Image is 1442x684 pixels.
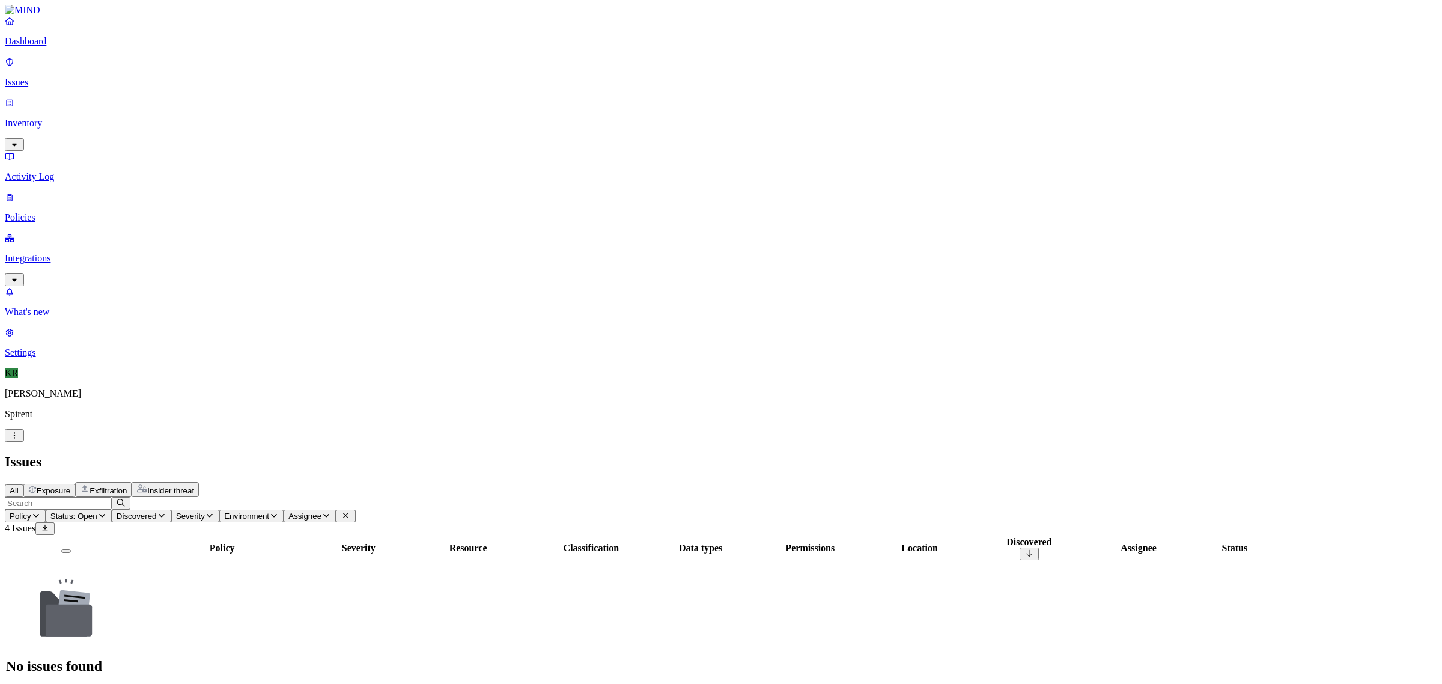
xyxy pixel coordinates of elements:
[5,171,1437,182] p: Activity Log
[128,543,316,554] div: Policy
[5,307,1437,317] p: What's new
[5,16,1437,47] a: Dashboard
[90,486,127,495] span: Exfiltration
[5,347,1437,358] p: Settings
[5,5,40,16] img: MIND
[5,388,1437,399] p: [PERSON_NAME]
[50,511,97,521] span: Status: Open
[538,543,645,554] div: Classification
[401,543,535,554] div: Resource
[147,486,194,495] span: Insider threat
[5,5,1437,16] a: MIND
[866,543,973,554] div: Location
[5,77,1437,88] p: Issues
[30,572,102,644] img: NoDocuments
[288,511,321,521] span: Assignee
[5,118,1437,129] p: Inventory
[5,151,1437,182] a: Activity Log
[5,497,111,510] input: Search
[224,511,269,521] span: Environment
[5,523,35,533] span: 4 Issues
[318,543,398,554] div: Severity
[5,454,1437,470] h2: Issues
[5,97,1437,149] a: Inventory
[37,486,70,495] span: Exposure
[756,543,863,554] div: Permissions
[5,253,1437,264] p: Integrations
[176,511,205,521] span: Severity
[976,537,1083,548] div: Discovered
[61,549,71,553] button: Select all
[5,192,1437,223] a: Policies
[1085,543,1192,554] div: Assignee
[5,409,1437,420] p: Spirent
[5,233,1437,284] a: Integrations
[5,368,18,378] span: KR
[5,56,1437,88] a: Issues
[10,486,19,495] span: All
[5,36,1437,47] p: Dashboard
[5,327,1437,358] a: Settings
[117,511,157,521] span: Discovered
[5,286,1437,317] a: What's new
[647,543,754,554] div: Data types
[5,212,1437,223] p: Policies
[10,511,31,521] span: Policy
[6,658,126,674] h1: No issues found
[1194,543,1274,554] div: Status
